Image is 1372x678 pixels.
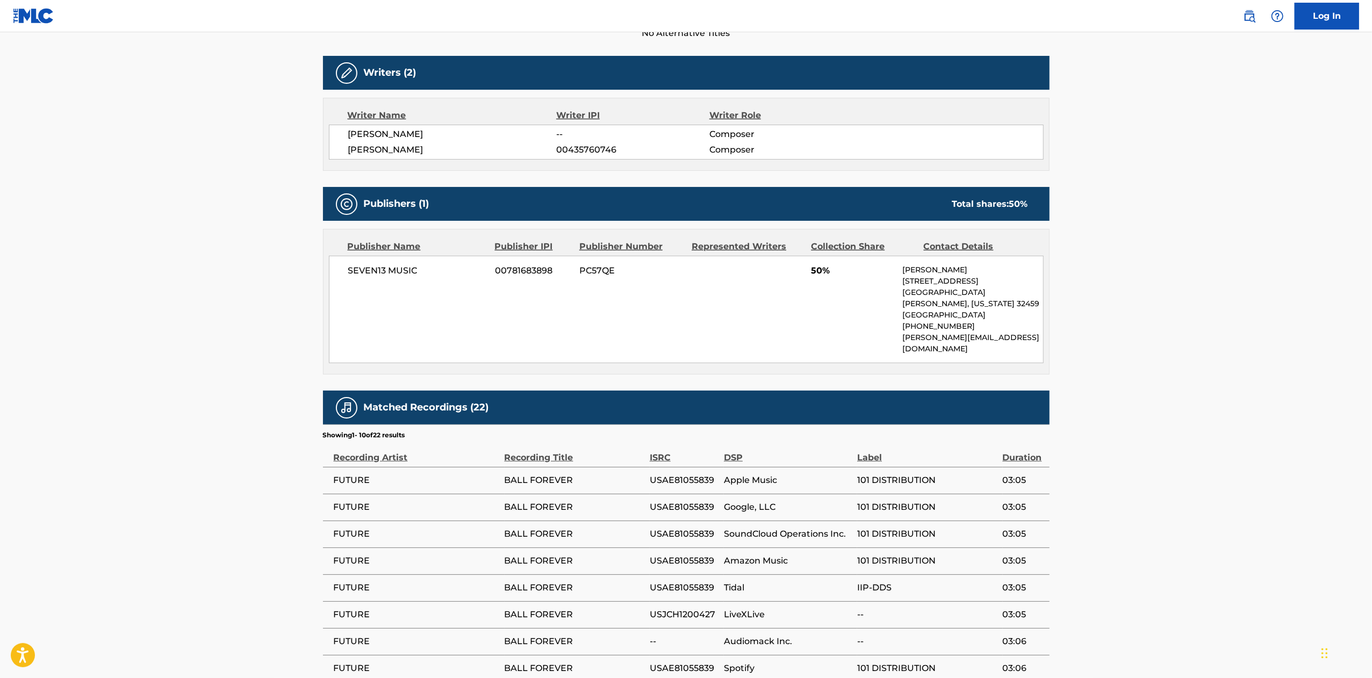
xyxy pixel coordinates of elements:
[1003,501,1044,514] span: 03:05
[340,198,353,211] img: Publishers
[1003,528,1044,540] span: 03:05
[13,8,54,24] img: MLC Logo
[650,474,719,487] span: USAE81055839
[724,554,852,567] span: Amazon Music
[650,608,719,621] span: USJCH1200427
[334,635,499,648] span: FUTURE
[724,440,852,464] div: DSP
[334,608,499,621] span: FUTURE
[495,240,571,253] div: Publisher IPI
[902,309,1043,321] p: [GEOGRAPHIC_DATA]
[505,662,644,675] span: BALL FOREVER
[334,662,499,675] span: FUTURE
[334,581,499,594] span: FUTURE
[1003,635,1044,648] span: 03:06
[857,635,997,648] span: --
[1003,581,1044,594] span: 03:05
[364,198,429,210] h5: Publishers (1)
[348,109,557,122] div: Writer Name
[364,67,416,79] h5: Writers (2)
[579,264,684,277] span: PC57QE
[348,240,487,253] div: Publisher Name
[857,501,997,514] span: 101 DISTRIBUTION
[348,128,557,141] span: [PERSON_NAME]
[857,474,997,487] span: 101 DISTRIBUTION
[495,264,571,277] span: 00781683898
[724,581,852,594] span: Tidal
[724,662,852,675] span: Spotify
[1003,608,1044,621] span: 03:05
[857,528,997,540] span: 101 DISTRIBUTION
[556,143,709,156] span: 00435760746
[1271,10,1284,23] img: help
[692,240,803,253] div: Represented Writers
[1239,5,1260,27] a: Public Search
[924,240,1028,253] div: Contact Details
[334,501,499,514] span: FUTURE
[709,128,849,141] span: Composer
[857,581,997,594] span: IIP-DDS
[709,109,849,122] div: Writer Role
[579,240,684,253] div: Publisher Number
[1003,440,1044,464] div: Duration
[724,528,852,540] span: SoundCloud Operations Inc.
[1321,637,1328,669] div: Drag
[902,287,1043,309] p: [GEOGRAPHIC_DATA][PERSON_NAME], [US_STATE] 32459
[505,474,644,487] span: BALL FOREVER
[505,528,644,540] span: BALL FOREVER
[650,635,719,648] span: --
[902,276,1043,287] p: [STREET_ADDRESS]
[857,608,997,621] span: --
[724,608,852,621] span: LiveXLive
[340,401,353,414] img: Matched Recordings
[902,321,1043,332] p: [PHONE_NUMBER]
[650,501,719,514] span: USAE81055839
[650,662,719,675] span: USAE81055839
[1009,199,1028,209] span: 50 %
[364,401,489,414] h5: Matched Recordings (22)
[724,635,852,648] span: Audiomack Inc.
[505,554,644,567] span: BALL FOREVER
[1243,10,1256,23] img: search
[505,581,644,594] span: BALL FOREVER
[505,440,644,464] div: Recording Title
[650,581,719,594] span: USAE81055839
[857,662,997,675] span: 101 DISTRIBUTION
[724,474,852,487] span: Apple Music
[1295,3,1359,30] a: Log In
[340,67,353,80] img: Writers
[348,143,557,156] span: [PERSON_NAME]
[1003,474,1044,487] span: 03:05
[505,501,644,514] span: BALL FOREVER
[902,264,1043,276] p: [PERSON_NAME]
[334,528,499,540] span: FUTURE
[334,440,499,464] div: Recording Artist
[857,440,997,464] div: Label
[650,528,719,540] span: USAE81055839
[323,430,405,440] p: Showing 1 - 10 of 22 results
[348,264,487,277] span: SEVEN13 MUSIC
[334,474,499,487] span: FUTURE
[1318,626,1372,678] iframe: Chat Widget
[724,501,852,514] span: Google, LLC
[811,240,915,253] div: Collection Share
[323,27,1050,40] span: No Alternative Titles
[650,440,719,464] div: ISRC
[1267,5,1288,27] div: Help
[556,109,709,122] div: Writer IPI
[556,128,709,141] span: --
[709,143,849,156] span: Composer
[1003,554,1044,567] span: 03:05
[902,332,1043,355] p: [PERSON_NAME][EMAIL_ADDRESS][DOMAIN_NAME]
[1003,662,1044,675] span: 03:06
[505,608,644,621] span: BALL FOREVER
[952,198,1028,211] div: Total shares:
[650,554,719,567] span: USAE81055839
[505,635,644,648] span: BALL FOREVER
[334,554,499,567] span: FUTURE
[857,554,997,567] span: 101 DISTRIBUTION
[811,264,894,277] span: 50%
